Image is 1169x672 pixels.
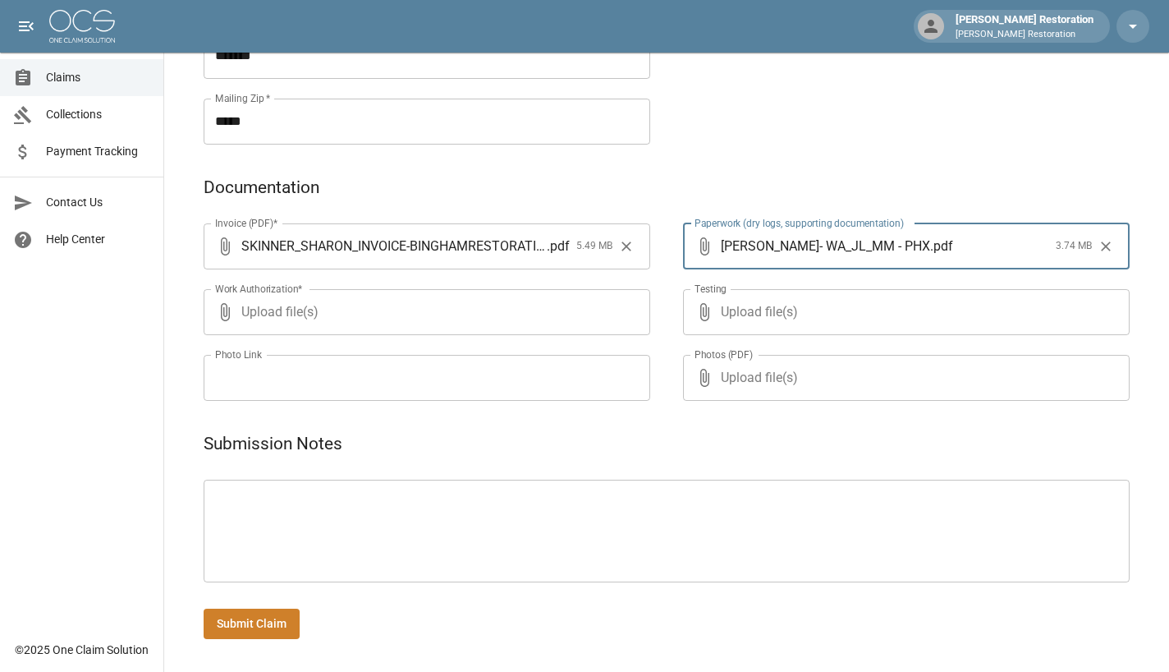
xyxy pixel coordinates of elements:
span: Payment Tracking [46,143,150,160]
span: Claims [46,69,150,86]
span: Help Center [46,231,150,248]
span: 5.49 MB [576,238,612,255]
span: . pdf [547,237,570,255]
button: Submit Claim [204,609,300,639]
div: © 2025 One Claim Solution [15,642,149,658]
label: Paperwork (dry logs, supporting documentation) [695,216,904,230]
button: open drawer [10,10,43,43]
button: Clear [614,234,639,259]
span: Upload file(s) [721,289,1085,335]
span: Upload file(s) [721,355,1085,401]
label: Photo Link [215,348,262,361]
p: [PERSON_NAME] Restoration [956,28,1093,42]
img: ocs-logo-white-transparent.png [49,10,115,43]
span: Upload file(s) [241,289,606,335]
span: [PERSON_NAME]- WA_JL_MM - PHX [721,237,930,255]
label: Testing [695,282,727,296]
span: 3.74 MB [1056,238,1092,255]
span: SKINNER_SHARON_INVOICE-BINGHAMRESTORATION-PHX [241,237,547,255]
span: . pdf [930,237,953,255]
button: Clear [1093,234,1118,259]
span: Contact Us [46,194,150,211]
span: Collections [46,106,150,123]
label: Invoice (PDF)* [215,216,278,230]
label: Work Authorization* [215,282,303,296]
label: Mailing Zip [215,91,271,105]
div: [PERSON_NAME] Restoration [949,12,1100,41]
label: Photos (PDF) [695,348,753,361]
